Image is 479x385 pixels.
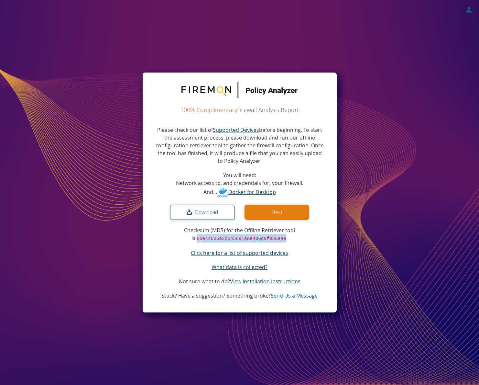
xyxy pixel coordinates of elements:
[181,82,298,98] img: FireMon
[217,187,228,198] img: Docker
[156,226,324,243] p: Checksum (MD5) for the Offline Retriever tool is
[156,107,324,113] h2: Firewall Analysis Report
[213,126,259,133] a: Supported Devices
[212,264,267,271] a: What data is collected?
[191,249,288,256] a: Click here for a list of supported devices
[217,188,276,196] a: Docker for Desktop
[271,292,318,299] a: Send Us a Message
[195,235,287,242] code: 60e44605a2d645891ace406c9f056aae
[170,205,235,220] button: Download
[176,171,303,198] p: You will need: Network access to, and credentials for, your firewall. And...
[156,126,324,165] p: Please check our list of before beginning. To start the assessment process, please download and r...
[161,292,318,300] p: Stuck? Have a suggestion? Something broke?
[230,278,300,285] a: View Installation Instructions
[179,277,300,285] p: Not sure what to do?
[245,205,309,220] button: Next
[180,106,237,114] span: 100% Complimentary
